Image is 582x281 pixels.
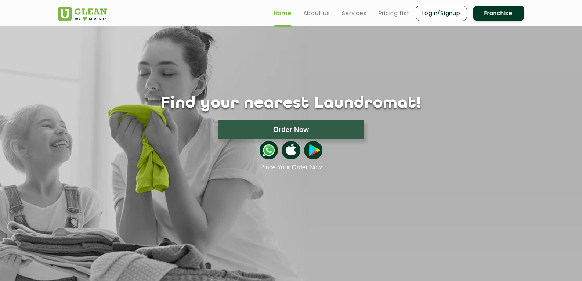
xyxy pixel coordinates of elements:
a: About us [303,9,330,18]
h1: Find your nearest Laundromat! [53,94,530,113]
img: playstoreicon.png [304,141,322,159]
a: Services [342,9,367,18]
a: Home [274,9,292,18]
a: Franchise [473,6,524,21]
a: Login/Signup [416,6,467,21]
a: Pricing List [379,9,410,18]
a: Place Your Order Now [260,164,322,171]
img: apple-icon.png [282,141,300,159]
img: UClean Laundry and Dry Cleaning [58,7,107,21]
button: Order Now [218,120,364,139]
img: whatsappicon.png [260,141,278,159]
